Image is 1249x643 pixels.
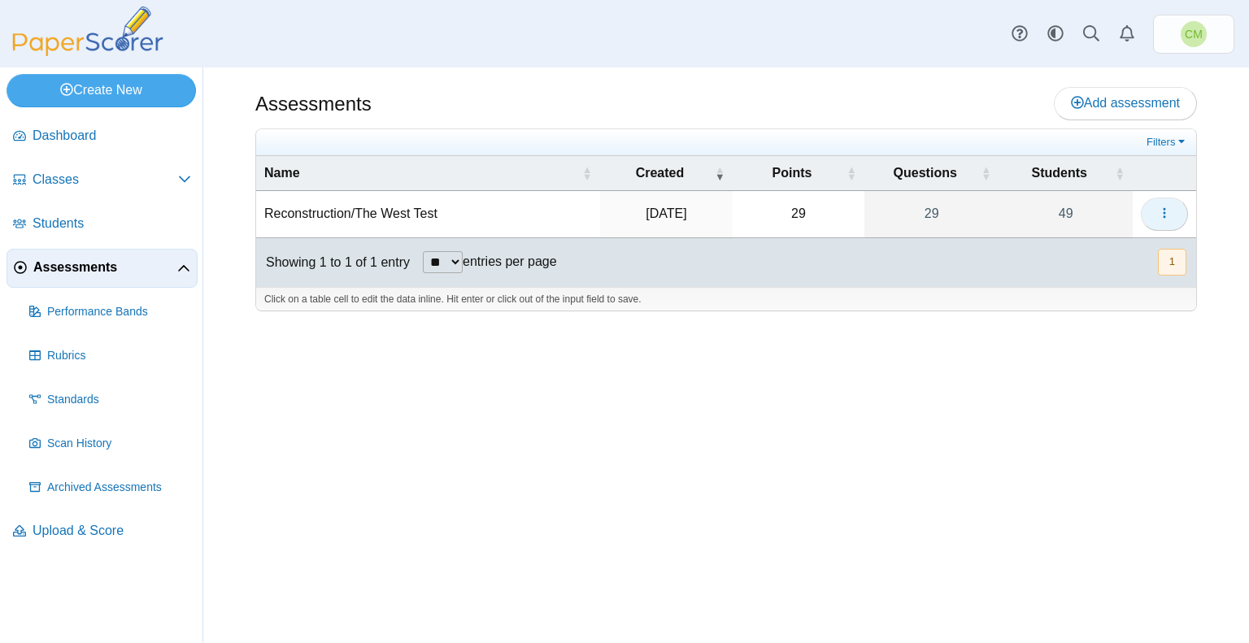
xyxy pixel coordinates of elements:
span: Questions [873,164,978,182]
a: PaperScorer [7,45,169,59]
nav: pagination [1156,249,1186,276]
label: entries per page [463,254,557,268]
span: Performance Bands [47,304,191,320]
a: Add assessment [1054,87,1197,119]
button: 1 [1158,249,1186,276]
span: Points [741,164,843,182]
span: Add assessment [1071,96,1180,110]
div: Click on a table cell to edit the data inline. Hit enter or click out of the input field to save. [256,287,1196,311]
span: Questions : Activate to sort [981,165,991,181]
span: Christine Munzer [1185,28,1203,40]
span: Created [608,164,712,182]
a: Upload & Score [7,512,198,551]
a: 49 [999,191,1133,237]
a: 29 [864,191,999,237]
a: Performance Bands [23,293,198,332]
span: Scan History [47,436,191,452]
span: Students [33,215,191,232]
a: Archived Assessments [23,468,198,507]
span: Standards [47,392,191,408]
span: Students [1007,164,1112,182]
span: Upload & Score [33,522,191,540]
span: Name [264,164,579,182]
a: Filters [1142,134,1192,150]
span: Points : Activate to sort [846,165,856,181]
span: Archived Assessments [47,480,191,496]
span: Created : Activate to remove sorting [715,165,725,181]
div: Showing 1 to 1 of 1 entry [256,238,410,287]
a: Alerts [1109,16,1145,52]
a: Dashboard [7,117,198,156]
a: Scan History [23,424,198,463]
span: Dashboard [33,127,191,145]
span: Rubrics [47,348,191,364]
h1: Assessments [255,90,372,118]
a: Classes [7,161,198,200]
time: Sep 12, 2025 at 10:45 AM [646,206,686,220]
span: Classes [33,171,178,189]
span: Christine Munzer [1181,21,1207,47]
a: Christine Munzer [1153,15,1234,54]
td: 29 [733,191,864,237]
a: Students [7,205,198,244]
a: Standards [23,380,198,419]
img: PaperScorer [7,7,169,56]
span: Assessments [33,259,177,276]
td: Reconstruction/The West Test [256,191,600,237]
a: Rubrics [23,337,198,376]
span: Name : Activate to sort [582,165,592,181]
a: Create New [7,74,196,106]
span: Students : Activate to sort [1115,165,1125,181]
a: Assessments [7,249,198,288]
